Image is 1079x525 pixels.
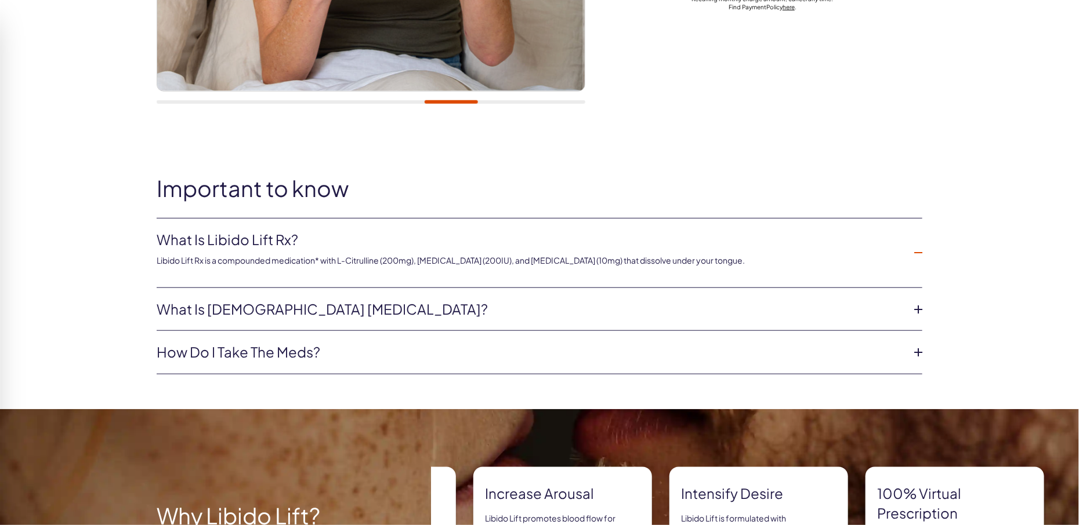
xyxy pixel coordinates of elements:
[681,484,837,504] strong: Intensify Desire
[783,3,795,10] a: here
[157,300,904,319] a: What is [DEMOGRAPHIC_DATA] [MEDICAL_DATA]?
[157,255,904,267] p: Libido Lift Rx is a compounded medication* with L-Citrulline (200mg), [MEDICAL_DATA] (200IU), and...
[877,484,1033,523] strong: 100% virtual prescription
[729,3,766,10] span: Find Payment
[157,342,904,362] a: How do I take the meds?
[157,230,904,250] a: What is Libido Lift Rx?
[485,484,640,504] strong: Increase arousal
[157,176,922,200] h2: Important to know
